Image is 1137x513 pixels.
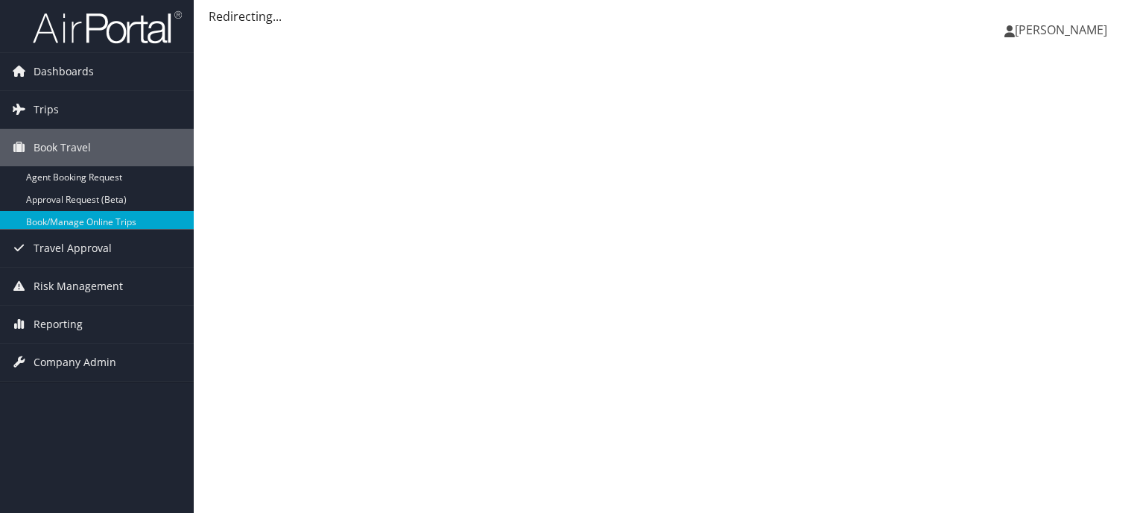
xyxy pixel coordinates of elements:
[34,129,91,166] span: Book Travel
[34,230,112,267] span: Travel Approval
[34,53,94,90] span: Dashboards
[34,268,123,305] span: Risk Management
[209,7,1122,25] div: Redirecting...
[1004,7,1122,52] a: [PERSON_NAME]
[33,10,182,45] img: airportal-logo.png
[34,306,83,343] span: Reporting
[34,344,116,381] span: Company Admin
[34,91,59,128] span: Trips
[1015,22,1107,38] span: [PERSON_NAME]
